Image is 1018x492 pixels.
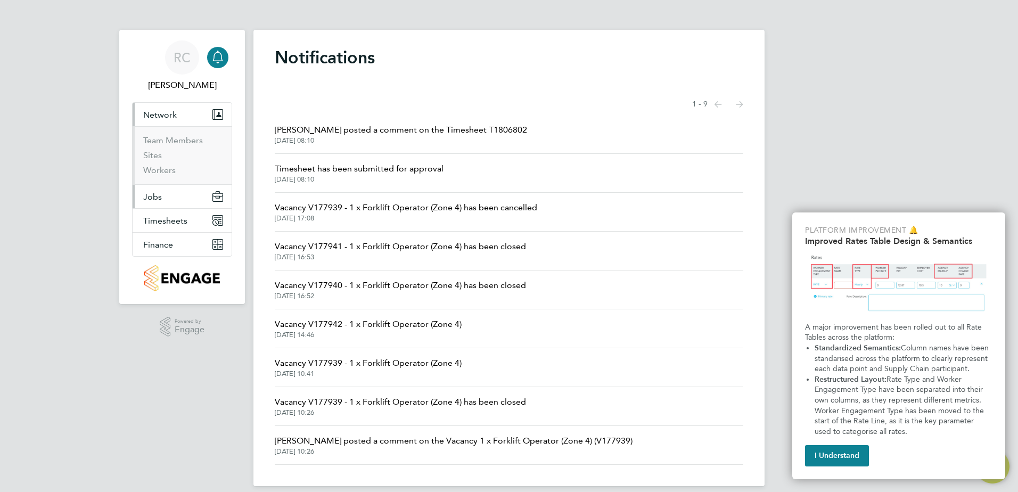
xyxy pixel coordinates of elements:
[175,317,204,326] span: Powered by
[805,445,869,466] button: I Understand
[275,408,526,417] span: [DATE] 10:26
[275,240,526,253] span: Vacancy V177941 - 1 x Forklift Operator (Zone 4) has been closed
[792,212,1005,479] div: Improved Rate Table Semantics
[174,51,191,64] span: RC
[692,94,743,115] nav: Select page of notifications list
[805,322,992,343] p: A major improvement has been rolled out to all Rate Tables across the platform:
[132,79,232,92] span: Ryan Cumner
[692,99,708,110] span: 1 - 9
[143,135,203,145] a: Team Members
[119,30,245,304] nav: Main navigation
[815,375,886,384] strong: Restructured Layout:
[275,47,743,68] h1: Notifications
[275,201,537,214] span: Vacancy V177939 - 1 x Forklift Operator (Zone 4) has been cancelled
[143,110,177,120] span: Network
[143,240,173,250] span: Finance
[144,265,219,291] img: countryside-properties-logo-retina.png
[275,162,444,175] span: Timesheet has been submitted for approval
[815,375,986,436] span: Rate Type and Worker Engagement Type have been separated into their own columns, as they represen...
[143,165,176,175] a: Workers
[275,136,527,145] span: [DATE] 08:10
[805,236,992,246] h2: Improved Rates Table Design & Semantics
[143,192,162,202] span: Jobs
[805,250,992,318] img: Updated Rates Table Design & Semantics
[275,318,462,331] span: Vacancy V177942 - 1 x Forklift Operator (Zone 4)
[805,225,992,236] p: Platform Improvement 🔔
[275,175,444,184] span: [DATE] 08:10
[275,357,462,370] span: Vacancy V177939 - 1 x Forklift Operator (Zone 4)
[132,265,232,291] a: Go to home page
[275,370,462,378] span: [DATE] 10:41
[275,279,526,292] span: Vacancy V177940 - 1 x Forklift Operator (Zone 4) has been closed
[275,447,633,456] span: [DATE] 10:26
[275,124,527,136] span: [PERSON_NAME] posted a comment on the Timesheet T1806802
[132,40,232,92] a: Go to account details
[275,434,633,447] span: [PERSON_NAME] posted a comment on the Vacancy 1 x Forklift Operator (Zone 4) (V177939)
[275,253,526,261] span: [DATE] 16:53
[143,150,162,160] a: Sites
[275,214,537,223] span: [DATE] 17:08
[275,292,526,300] span: [DATE] 16:52
[815,343,901,352] strong: Standardized Semantics:
[815,343,991,373] span: Column names have been standarised across the platform to clearly represent each data point and S...
[275,396,526,408] span: Vacancy V177939 - 1 x Forklift Operator (Zone 4) has been closed
[175,325,204,334] span: Engage
[275,331,462,339] span: [DATE] 14:46
[143,216,187,226] span: Timesheets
